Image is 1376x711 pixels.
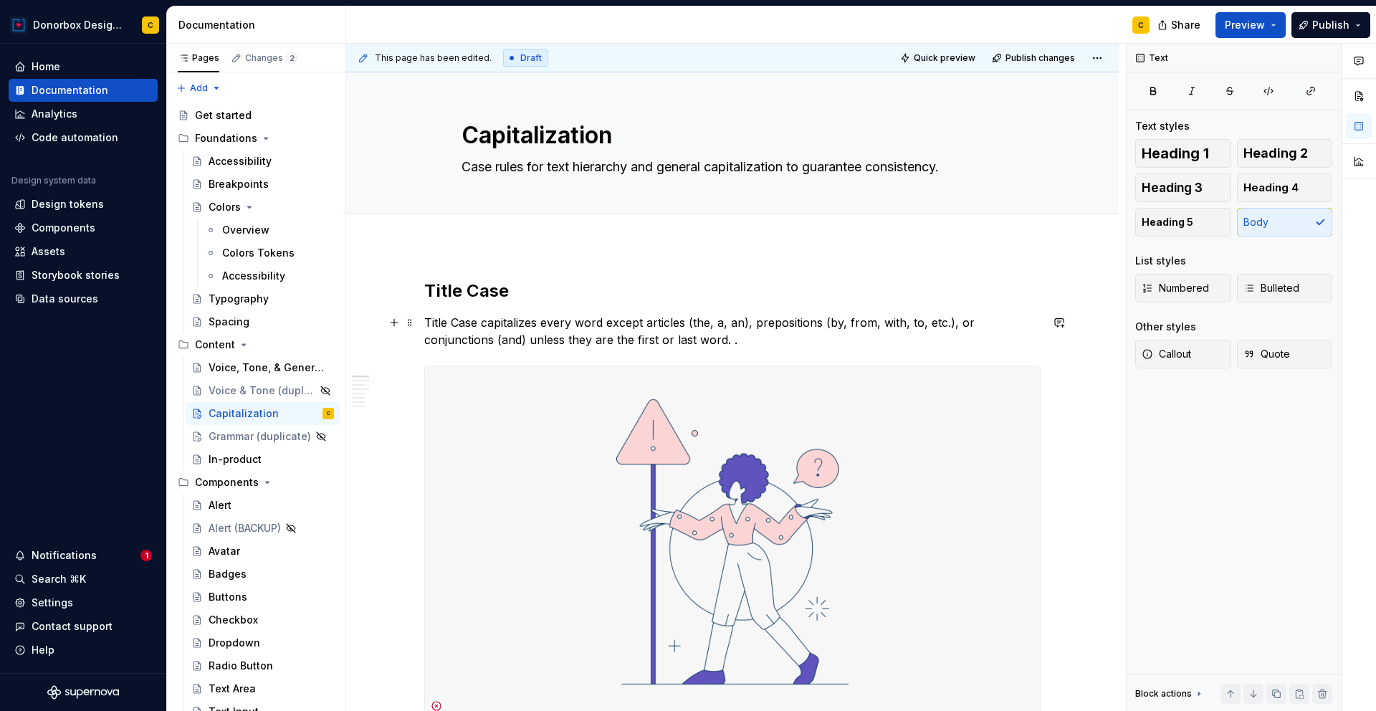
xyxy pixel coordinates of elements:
div: Documentation [32,83,108,97]
button: Bulleted [1237,274,1333,302]
a: Components [9,216,158,239]
a: Code automation [9,126,158,149]
p: Title Case capitalizes every word except articles (the, a, an), prepositions (by, from, with, to,... [424,314,1041,348]
button: Quote [1237,340,1333,368]
svg: Supernova Logo [47,685,119,700]
button: Publish changes [988,48,1081,68]
div: Design system data [11,175,96,186]
a: Home [9,55,158,78]
div: Documentation [178,18,340,32]
button: Heading 5 [1135,208,1231,237]
a: Accessibility [186,150,340,173]
div: C [1138,19,1144,31]
div: Block actions [1135,684,1205,704]
div: Notifications [32,548,97,563]
a: Alert [186,494,340,517]
a: Badges [186,563,340,586]
button: Add [172,78,226,98]
div: Code automation [32,130,118,145]
div: Analytics [32,107,77,121]
button: Donorbox Design SystemC [3,9,163,40]
div: Text styles [1135,119,1190,133]
span: Heading 1 [1142,146,1209,161]
a: Colors [186,196,340,219]
div: Block actions [1135,688,1192,700]
span: Callout [1142,347,1191,361]
div: Get started [195,108,252,123]
div: Buttons [209,590,247,604]
div: Storybook stories [32,268,120,282]
button: Heading 3 [1135,173,1231,202]
span: Numbered [1142,281,1209,295]
div: Assets [32,244,65,259]
div: Settings [32,596,73,610]
strong: Title Case [424,280,509,301]
div: Colors [209,200,241,214]
div: Spacing [209,315,249,329]
div: Foundations [195,131,257,145]
span: Heading 4 [1243,181,1299,195]
a: Text Area [186,677,340,700]
div: Text Area [209,682,256,696]
div: Donorbox Design System [33,18,125,32]
div: Search ⌘K [32,572,86,586]
a: Voice, Tone, & General Guidelines [186,356,340,379]
a: Analytics [9,102,158,125]
button: Callout [1135,340,1231,368]
div: Radio Button [209,659,273,673]
span: Heading 2 [1243,146,1308,161]
div: Components [32,221,95,235]
button: Search ⌘K [9,568,158,591]
span: Bulleted [1243,281,1299,295]
a: Spacing [186,310,340,333]
a: Voice & Tone (duplicate) [186,379,340,402]
div: Home [32,59,60,74]
div: Design tokens [32,197,104,211]
a: Documentation [9,79,158,102]
span: Quote [1243,347,1290,361]
div: Content [172,333,340,356]
button: Notifications1 [9,544,158,567]
a: Alert (BACKUP) [186,517,340,540]
div: Colors Tokens [222,246,295,260]
a: Avatar [186,540,340,563]
div: Foundations [172,127,340,150]
button: Contact support [9,615,158,638]
span: 2 [286,52,297,64]
button: Help [9,639,158,662]
a: Overview [199,219,340,242]
span: Heading 5 [1142,215,1193,229]
a: Accessibility [199,264,340,287]
div: Accessibility [209,154,272,168]
span: Quick preview [914,52,975,64]
a: Data sources [9,287,158,310]
span: Publish changes [1005,52,1075,64]
div: Checkbox [209,613,258,627]
textarea: Capitalization [459,118,1000,153]
span: 1 [140,550,152,561]
a: Design tokens [9,193,158,216]
a: Settings [9,591,158,614]
span: Preview [1225,18,1265,32]
a: CapitalizationC [186,402,340,425]
span: Draft [520,52,542,64]
textarea: Case rules for text hierarchy and general capitalization to guarantee consistency. [459,156,1000,178]
button: Heading 1 [1135,139,1231,168]
span: Add [190,82,208,94]
div: Help [32,643,54,657]
div: Pages [178,52,219,64]
div: Voice, Tone, & General Guidelines [209,361,327,375]
div: Alert [209,498,231,512]
div: Avatar [209,544,240,558]
a: Storybook stories [9,264,158,287]
a: Assets [9,240,158,263]
a: Breakpoints [186,173,340,196]
div: Components [172,471,340,494]
button: Quick preview [896,48,982,68]
button: Publish [1291,12,1370,38]
div: Content [195,338,235,352]
a: In-product [186,448,340,471]
div: C [327,406,330,421]
a: Typography [186,287,340,310]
